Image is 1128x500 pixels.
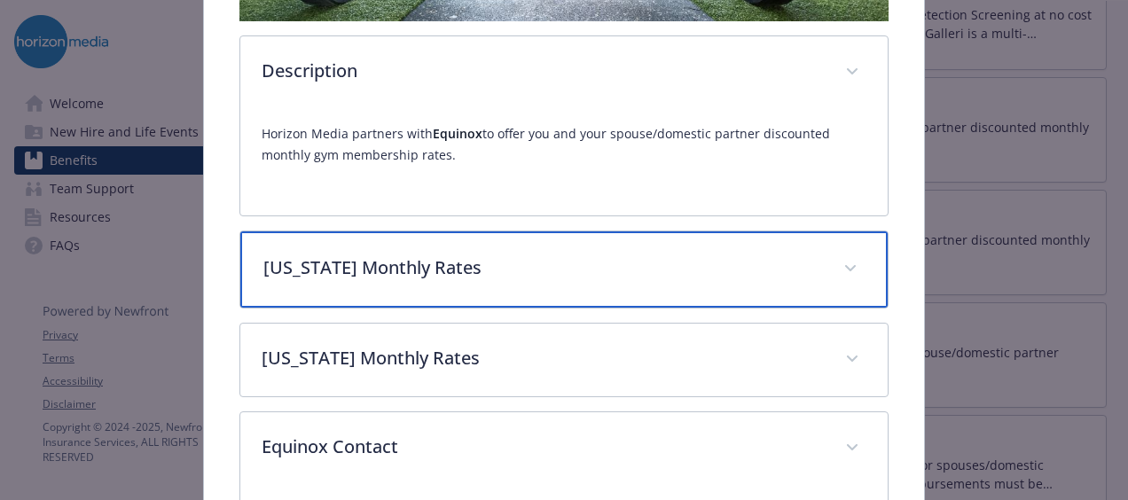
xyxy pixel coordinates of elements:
div: Description [240,109,888,215]
div: [US_STATE] Monthly Rates [240,324,888,396]
p: Horizon Media partners with to offer you and your spouse/domestic partner discounted monthly gym ... [262,123,866,166]
p: [US_STATE] Monthly Rates [263,254,822,281]
div: Description [240,36,888,109]
p: [US_STATE] Monthly Rates [262,345,824,371]
p: Equinox Contact [262,434,824,460]
p: Description [262,58,824,84]
div: [US_STATE] Monthly Rates [240,231,888,308]
strong: Equinox [433,125,482,142]
div: Equinox Contact [240,412,888,485]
